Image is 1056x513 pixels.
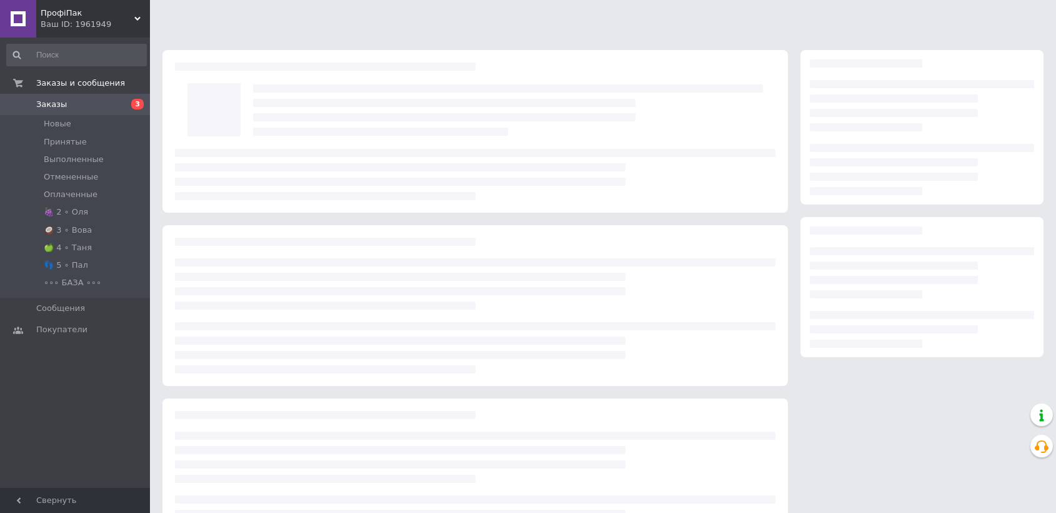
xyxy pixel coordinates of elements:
[44,206,88,218] span: 🍇 2 ∘ Оля
[36,99,67,110] span: Заказы
[36,78,125,89] span: Заказы и сообщения
[44,225,92,236] span: 🥥 3 ∘ Вова
[44,242,92,253] span: 🍏 4 ∘ Таня
[41,8,134,19] span: ПрофіПак
[44,136,87,148] span: Принятые
[41,19,150,30] div: Ваш ID: 1961949
[44,277,101,288] span: ∘∘∘ БАЗА ∘∘∘
[131,99,144,109] span: 3
[44,154,104,165] span: Выполненные
[36,303,85,314] span: Сообщения
[36,324,87,335] span: Покупатели
[6,44,147,66] input: Поиск
[44,118,71,130] span: Новые
[44,171,98,183] span: Отмененные
[44,260,88,271] span: 👣 5 ∘ Пал
[44,189,97,200] span: Оплаченные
